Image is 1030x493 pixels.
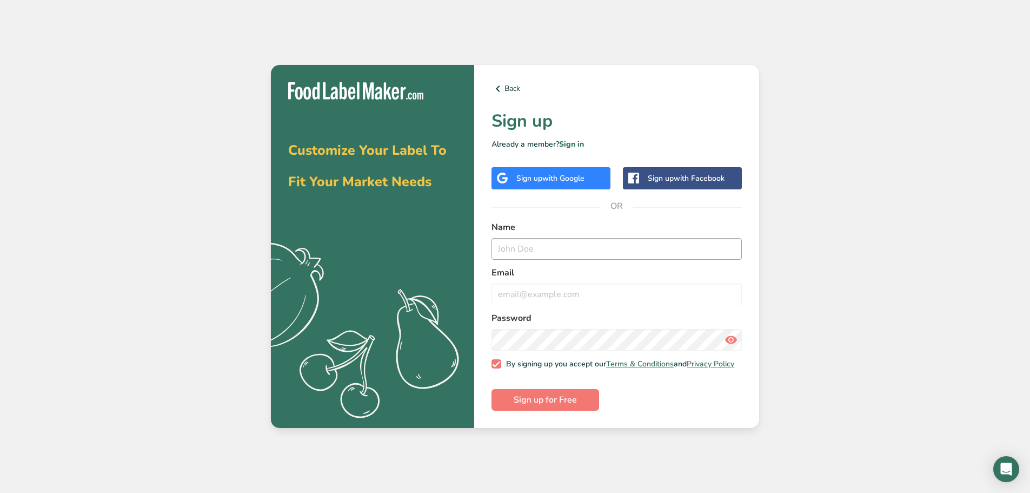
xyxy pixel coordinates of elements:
a: Sign in [559,139,584,149]
h1: Sign up [491,108,742,134]
span: Sign up for Free [514,393,577,406]
span: with Facebook [674,173,725,183]
span: By signing up you accept our and [501,359,735,369]
img: Food Label Maker [288,82,423,100]
div: Open Intercom Messenger [993,456,1019,482]
span: with Google [542,173,584,183]
input: email@example.com [491,284,742,305]
div: Sign up [516,173,584,184]
input: John Doe [491,238,742,260]
a: Terms & Conditions [606,359,674,369]
a: Privacy Policy [687,359,734,369]
span: Customize Your Label To Fit Your Market Needs [288,141,447,191]
span: OR [601,190,633,222]
a: Back [491,82,742,95]
div: Sign up [648,173,725,184]
p: Already a member? [491,139,742,150]
label: Email [491,266,742,279]
button: Sign up for Free [491,389,599,411]
label: Name [491,221,742,234]
label: Password [491,312,742,325]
